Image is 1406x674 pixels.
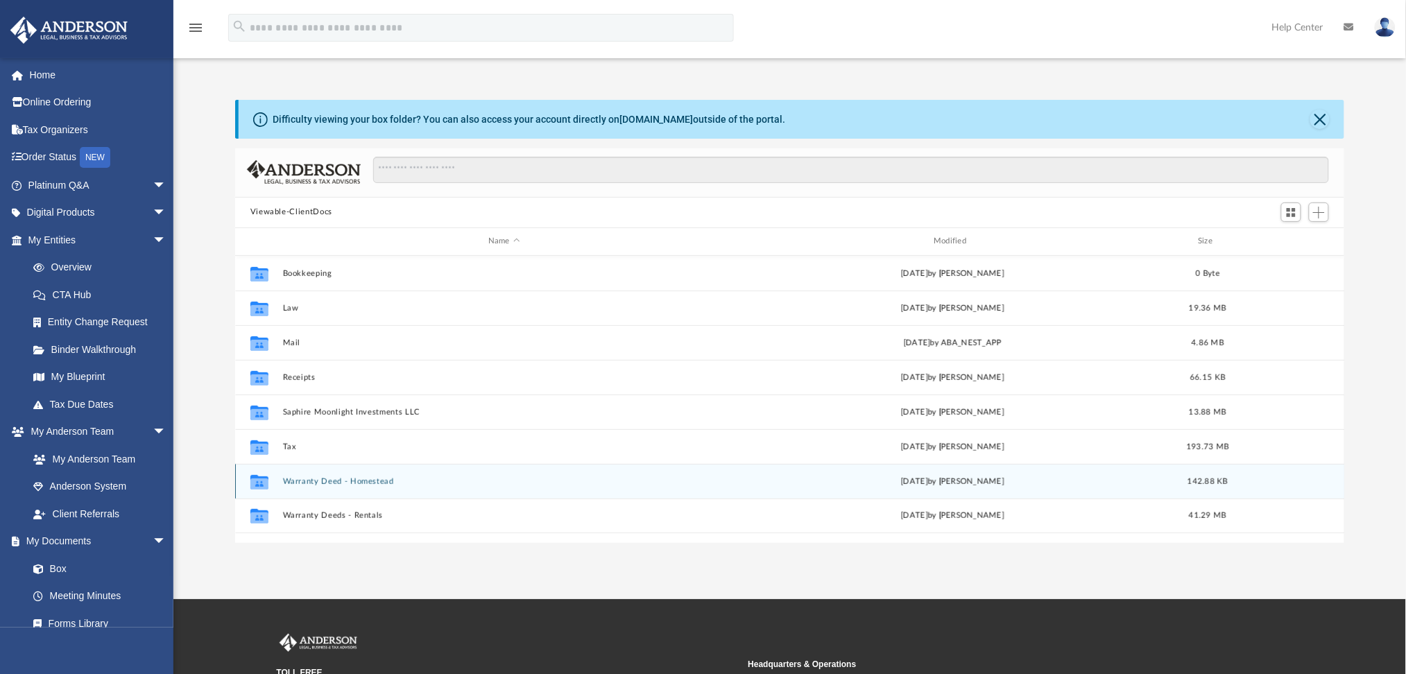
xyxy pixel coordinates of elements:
span: 0 Byte [1196,269,1220,277]
button: Add [1309,202,1330,222]
i: menu [187,19,204,36]
button: Viewable-ClientDocs [250,206,332,218]
button: Warranty Deeds - Rentals [282,511,725,520]
small: Headquarters & Operations [748,658,1210,671]
div: NEW [80,147,110,168]
a: Overview [19,254,187,282]
a: Tax Organizers [10,116,187,144]
span: arrow_drop_down [153,171,180,200]
span: 13.88 MB [1189,408,1226,415]
a: Box [19,555,173,582]
button: Saphire Moonlight Investments LLC [282,408,725,417]
a: Platinum Q&Aarrow_drop_down [10,171,187,199]
span: 19.36 MB [1189,304,1226,311]
a: Client Referrals [19,500,180,528]
a: Home [10,61,187,89]
input: Search files and folders [373,157,1330,183]
a: Online Ordering [10,89,187,116]
a: My Anderson Team [19,445,173,473]
span: 66.15 KB [1190,373,1226,381]
a: My Blueprint [19,363,180,391]
button: Tax [282,442,725,451]
button: Close [1310,110,1330,129]
div: grid [235,256,1345,543]
button: Receipts [282,373,725,382]
i: search [232,19,247,34]
div: [DATE] by [PERSON_NAME] [731,302,1174,314]
span: 193.73 MB [1187,442,1229,450]
img: Anderson Advisors Platinum Portal [277,634,360,652]
span: 142.88 KB [1188,477,1228,485]
a: Order StatusNEW [10,144,187,172]
a: Tax Due Dates [19,390,187,418]
a: CTA Hub [19,281,187,309]
div: id [1242,235,1339,248]
a: Digital Productsarrow_drop_down [10,199,187,227]
div: [DATE] by [PERSON_NAME] [731,371,1174,383]
a: [DOMAIN_NAME] [619,114,694,125]
div: [DATE] by [PERSON_NAME] [731,267,1174,279]
span: 41.29 MB [1189,512,1226,519]
a: Binder Walkthrough [19,336,187,363]
button: Law [282,304,725,313]
div: [DATE] by [PERSON_NAME] [731,406,1174,418]
button: Warranty Deed - Homestead [282,477,725,486]
button: Switch to Grid View [1281,202,1302,222]
span: arrow_drop_down [153,226,180,254]
div: Difficulty viewing your box folder? You can also access your account directly on outside of the p... [273,112,786,127]
a: Forms Library [19,610,173,637]
span: arrow_drop_down [153,418,180,447]
span: 4.86 MB [1192,338,1224,346]
a: My Entitiesarrow_drop_down [10,226,187,254]
a: My Anderson Teamarrow_drop_down [10,418,180,446]
a: Entity Change Request [19,309,187,336]
a: My Documentsarrow_drop_down [10,528,180,555]
img: Anderson Advisors Platinum Portal [6,17,132,44]
div: [DATE] by [PERSON_NAME] [731,475,1174,487]
a: menu [187,26,204,36]
div: [DATE] by [PERSON_NAME] [731,510,1174,522]
span: arrow_drop_down [153,199,180,227]
button: Mail [282,338,725,347]
img: User Pic [1375,17,1396,37]
div: id [241,235,276,248]
a: Anderson System [19,473,180,501]
div: Size [1180,235,1235,248]
div: [DATE] by [PERSON_NAME] [731,440,1174,453]
div: [DATE] by ABA_NEST_APP [731,336,1174,349]
a: Meeting Minutes [19,582,180,610]
button: Bookkeeping [282,269,725,278]
div: Name [282,235,725,248]
span: arrow_drop_down [153,528,180,556]
div: Modified [731,235,1174,248]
